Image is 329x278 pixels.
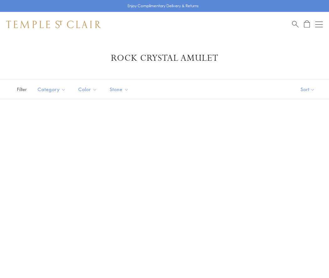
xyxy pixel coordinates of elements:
[74,82,102,96] button: Color
[315,21,323,28] button: Open navigation
[128,3,199,9] p: Enjoy Complimentary Delivery & Returns
[292,20,299,28] a: Search
[304,20,310,28] a: Open Shopping Bag
[75,85,102,93] span: Color
[6,21,101,28] img: Temple St. Clair
[34,85,70,93] span: Category
[286,80,329,99] button: Show sort by
[105,82,133,96] button: Stone
[33,82,70,96] button: Category
[107,85,133,93] span: Stone
[16,53,313,64] h1: Rock Crystal Amulet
